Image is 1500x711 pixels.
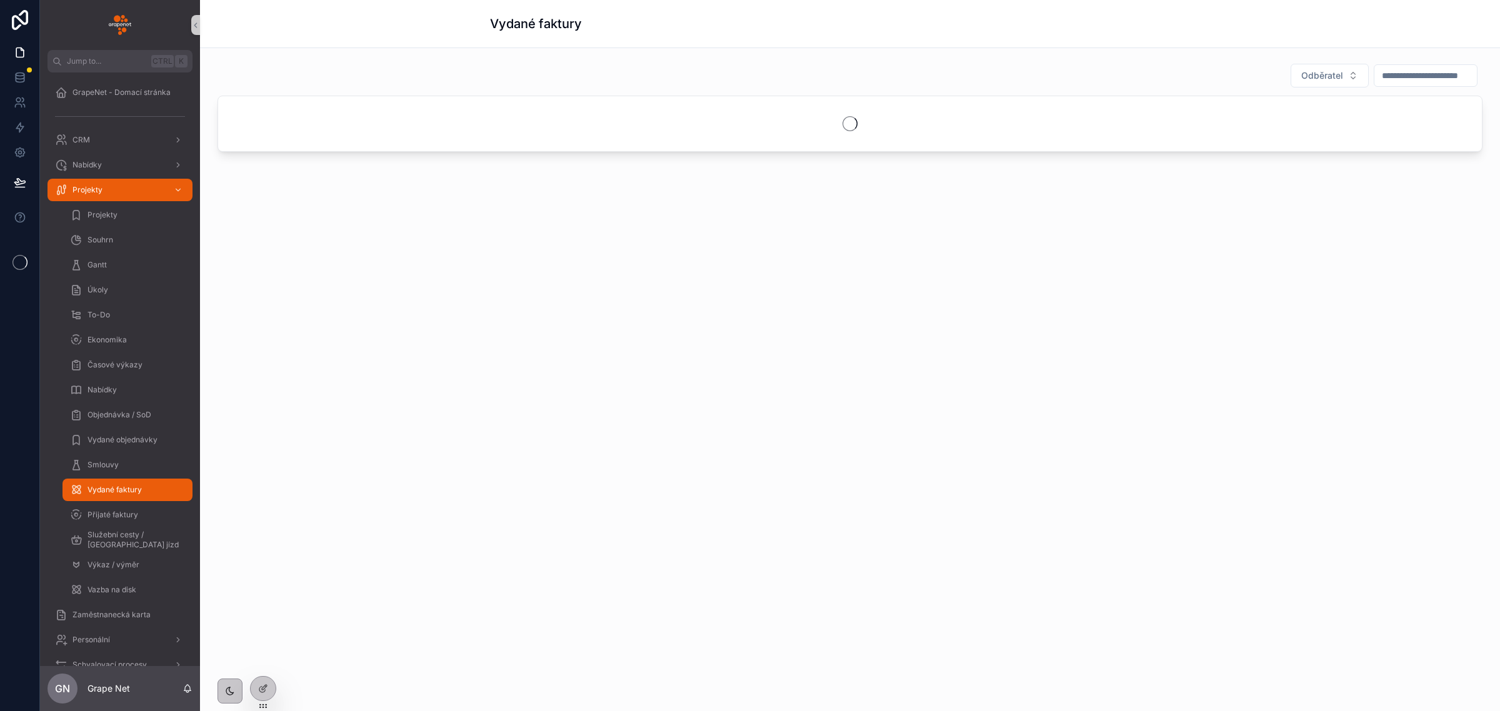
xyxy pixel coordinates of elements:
span: GrapeNet - Domací stránka [72,87,171,97]
span: Služební cesty / [GEOGRAPHIC_DATA] jízd [87,530,180,550]
span: Projekty [87,210,117,220]
a: Časové výkazy [62,354,192,376]
a: Přijaté faktury [62,504,192,526]
a: Projekty [62,204,192,226]
a: Personální [47,629,192,651]
span: Vydané faktury [87,485,142,495]
span: Odběratel [1301,69,1343,82]
a: Zaměstnanecká karta [47,604,192,626]
span: To-Do [87,310,110,320]
div: scrollable content [40,72,200,666]
a: Ekonomika [62,329,192,351]
a: Vazba na disk [62,579,192,601]
span: Ekonomika [87,335,127,345]
a: CRM [47,129,192,151]
span: Zaměstnanecká karta [72,610,151,620]
span: Úkoly [87,285,108,295]
a: GrapeNet - Domací stránka [47,81,192,104]
span: K [176,56,186,66]
span: Jump to... [67,56,146,66]
a: To-Do [62,304,192,326]
span: CRM [72,135,90,145]
span: Gantt [87,260,107,270]
a: Výkaz / výměr [62,554,192,576]
span: Výkaz / výměr [87,560,139,570]
span: Projekty [72,185,102,195]
span: Souhrn [87,235,113,245]
span: Schvalovací procesy [72,660,147,670]
a: Projekty [47,179,192,201]
span: Časové výkazy [87,360,142,370]
a: Úkoly [62,279,192,301]
button: Jump to...CtrlK [47,50,192,72]
span: Vydané objednávky [87,435,157,445]
span: Smlouvy [87,460,119,470]
a: Schvalovací procesy [47,654,192,676]
a: Služební cesty / [GEOGRAPHIC_DATA] jízd [62,529,192,551]
img: App logo [109,15,131,35]
a: Souhrn [62,229,192,251]
span: Nabídky [87,385,117,395]
a: Nabídky [47,154,192,176]
span: Vazba na disk [87,585,136,595]
a: Gantt [62,254,192,276]
span: Přijaté faktury [87,510,138,520]
a: Objednávka / SoD [62,404,192,426]
button: Select Button [1291,64,1369,87]
span: GN [55,681,70,696]
span: Nabídky [72,160,102,170]
span: Personální [72,635,110,645]
a: Vydané faktury [62,479,192,501]
h1: Vydané faktury [490,15,582,32]
span: Ctrl [151,55,174,67]
a: Nabídky [62,379,192,401]
span: Objednávka / SoD [87,410,151,420]
a: Vydané objednávky [62,429,192,451]
p: Grape Net [87,682,130,695]
a: Smlouvy [62,454,192,476]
